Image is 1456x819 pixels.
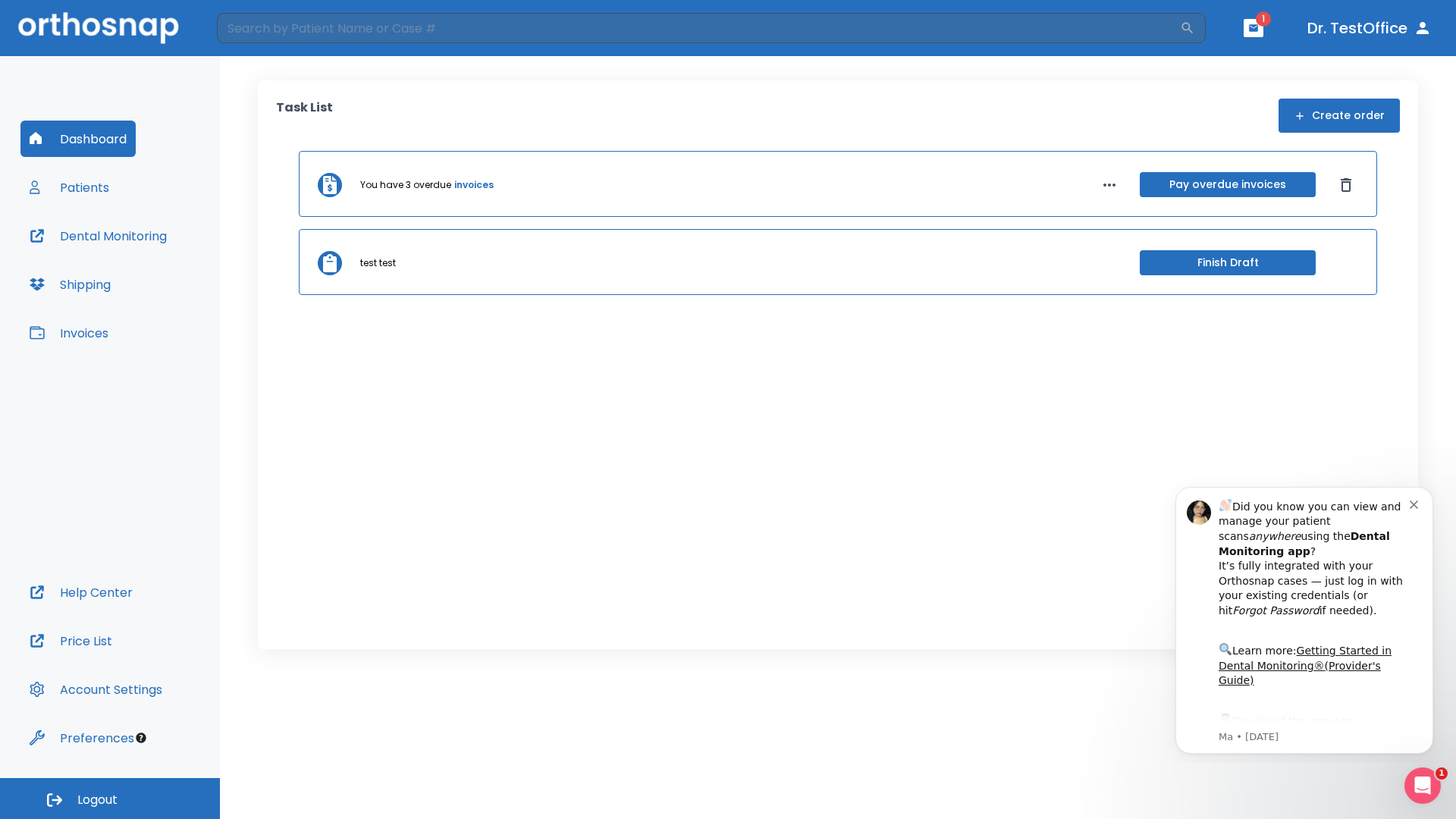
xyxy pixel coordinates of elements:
[20,169,118,206] button: Patients
[20,121,136,157] button: Dashboard
[77,792,118,808] span: Logout
[1140,250,1316,275] button: Finish Draft
[20,623,121,659] button: Price List
[257,24,269,36] button: Dismiss notification
[20,218,176,254] button: Dental Monitoring
[20,574,142,610] button: Help Center
[20,671,171,708] button: Account Settings
[20,720,143,756] button: Preferences
[276,99,333,133] p: Task List
[454,178,494,192] a: invoices
[1436,767,1448,780] span: 1
[1153,473,1456,763] iframe: Intercom notifications message
[217,13,1180,43] input: Search by Patient Name or Case #
[360,178,451,192] p: You have 3 overdue
[66,257,257,271] p: Message from Ma, sent 5w ago
[1334,173,1358,197] button: Dismiss
[1404,767,1441,804] iframe: Intercom live chat
[1279,99,1400,133] button: Create order
[20,266,120,303] button: Shipping
[66,242,201,269] a: App Store
[360,256,396,270] p: test test
[1256,11,1271,27] span: 1
[134,731,148,745] div: Tooltip anchor
[1301,14,1438,42] button: Dr. TestOffice
[1140,172,1316,197] button: Pay overdue invoices
[66,238,257,315] div: Download the app: | ​ Let us know if you need help getting started!
[18,12,179,43] img: Orthosnap
[20,315,118,351] button: Invoices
